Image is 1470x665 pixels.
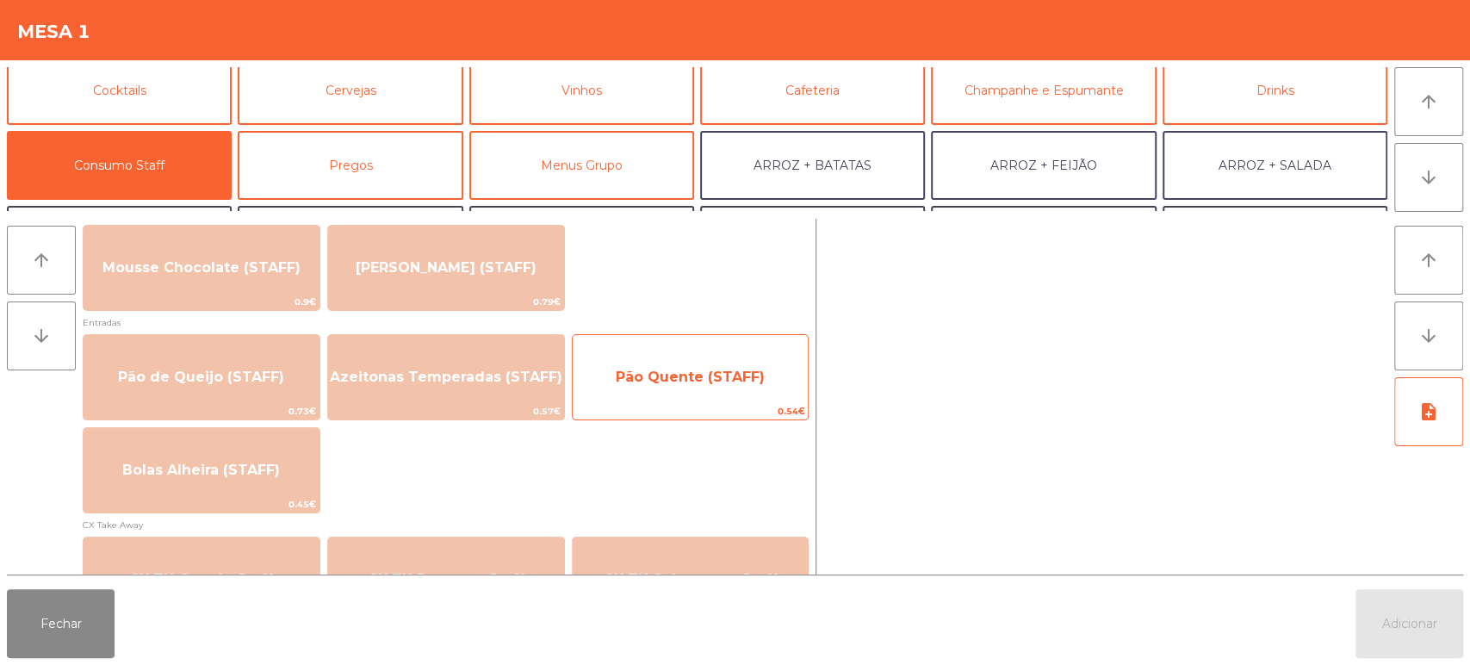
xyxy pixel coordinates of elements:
span: Bolas Alheira (STAFF) [122,462,280,478]
span: Pão de Queijo (STAFF) [118,369,284,385]
button: arrow_downward [7,301,76,370]
button: Drinks [1163,56,1387,125]
button: note_add [1394,377,1463,446]
i: arrow_downward [1418,326,1439,346]
button: Cervejas [238,56,462,125]
button: arrow_downward [1394,301,1463,370]
span: CX TK Grande Staff [129,571,273,587]
span: CX Take Away [83,517,809,533]
span: CX TK Pequeno Staff [368,571,524,587]
span: 0.57€ [328,403,564,420]
span: Pão Quente (STAFF) [616,369,765,385]
span: Azeitonas Temperadas (STAFF) [330,369,562,385]
i: arrow_upward [1418,250,1439,270]
span: 0.9€ [84,294,319,310]
button: arrow_upward [1394,226,1463,295]
h4: Mesa 1 [17,19,90,45]
button: ARROZ + ARROZ [7,206,232,275]
button: FEIJÃO + SALADA [931,206,1156,275]
button: BATATA + FEIJÃO [238,206,462,275]
i: arrow_upward [1418,91,1439,112]
button: BATATA + BATATA [700,206,925,275]
span: CX TK Sobremesa Staff [604,571,778,587]
button: Vinhos [469,56,694,125]
i: arrow_downward [1418,167,1439,188]
span: 0.45€ [84,496,319,513]
button: Cocktails [7,56,232,125]
button: Menus Grupo [469,131,694,200]
span: 0.79€ [328,294,564,310]
span: [PERSON_NAME] (STAFF) [356,259,537,276]
button: ARROZ + BATATAS [700,131,925,200]
button: Champanhe e Espumante [931,56,1156,125]
button: arrow_upward [1394,67,1463,136]
button: Fechar [7,589,115,658]
i: arrow_upward [31,250,52,270]
button: BATATA + SALADA [469,206,694,275]
span: 0.73€ [84,403,319,420]
button: FEIJÃO + FEIJÃO [1163,206,1387,275]
button: Consumo Staff [7,131,232,200]
button: ARROZ + SALADA [1163,131,1387,200]
button: arrow_upward [7,226,76,295]
span: 0.54€ [573,403,809,420]
span: Mousse Chocolate (STAFF) [102,259,301,276]
i: note_add [1418,401,1439,422]
button: arrow_downward [1394,143,1463,212]
button: ARROZ + FEIJÃO [931,131,1156,200]
i: arrow_downward [31,326,52,346]
span: Entradas [83,314,809,331]
button: Cafeteria [700,56,925,125]
button: Pregos [238,131,462,200]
